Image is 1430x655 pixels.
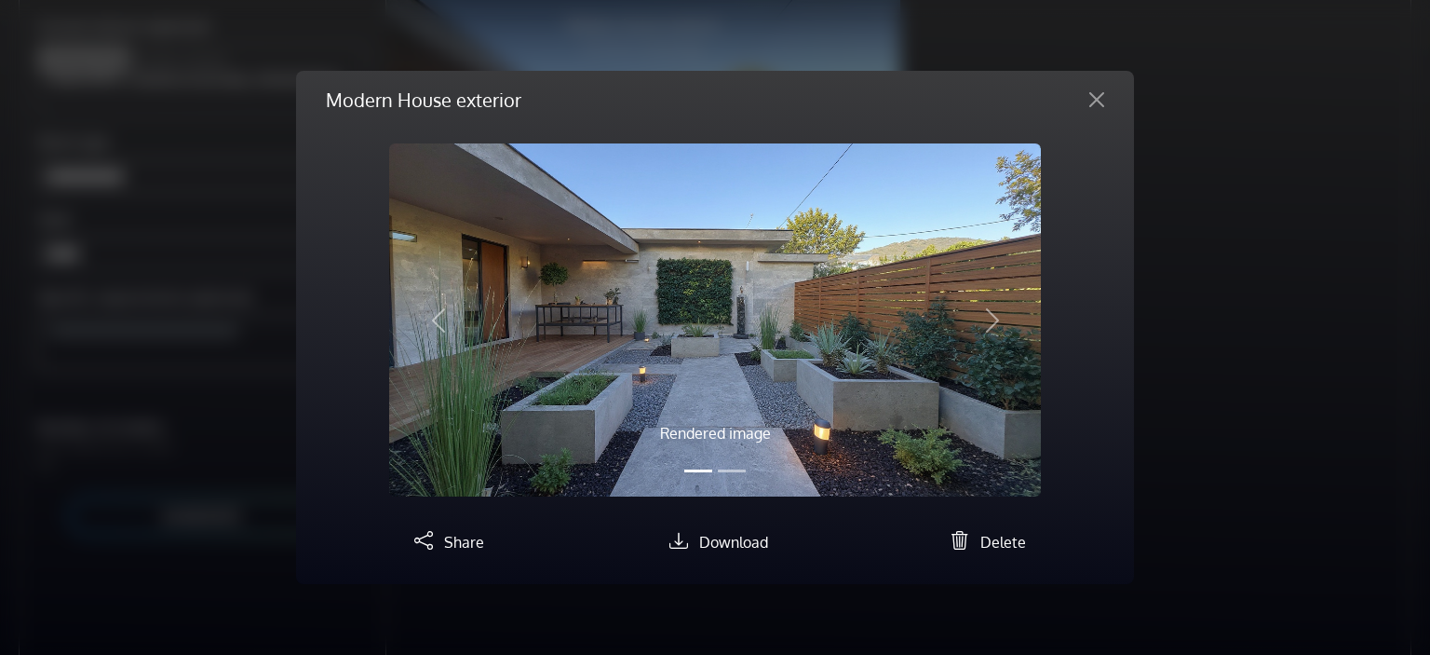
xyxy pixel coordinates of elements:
[684,460,712,482] button: Slide 1
[1074,85,1119,115] button: Close
[662,533,768,552] a: Download
[487,422,943,444] p: Rendered image
[699,533,768,552] span: Download
[943,526,1026,554] button: Delete
[718,460,746,482] button: Slide 2
[980,533,1026,552] span: Delete
[407,533,484,552] a: Share
[389,143,1041,496] img: homestyler-20250813-1-rk7sxv.jpg
[444,533,484,552] span: Share
[326,86,521,114] h5: Modern House exterior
